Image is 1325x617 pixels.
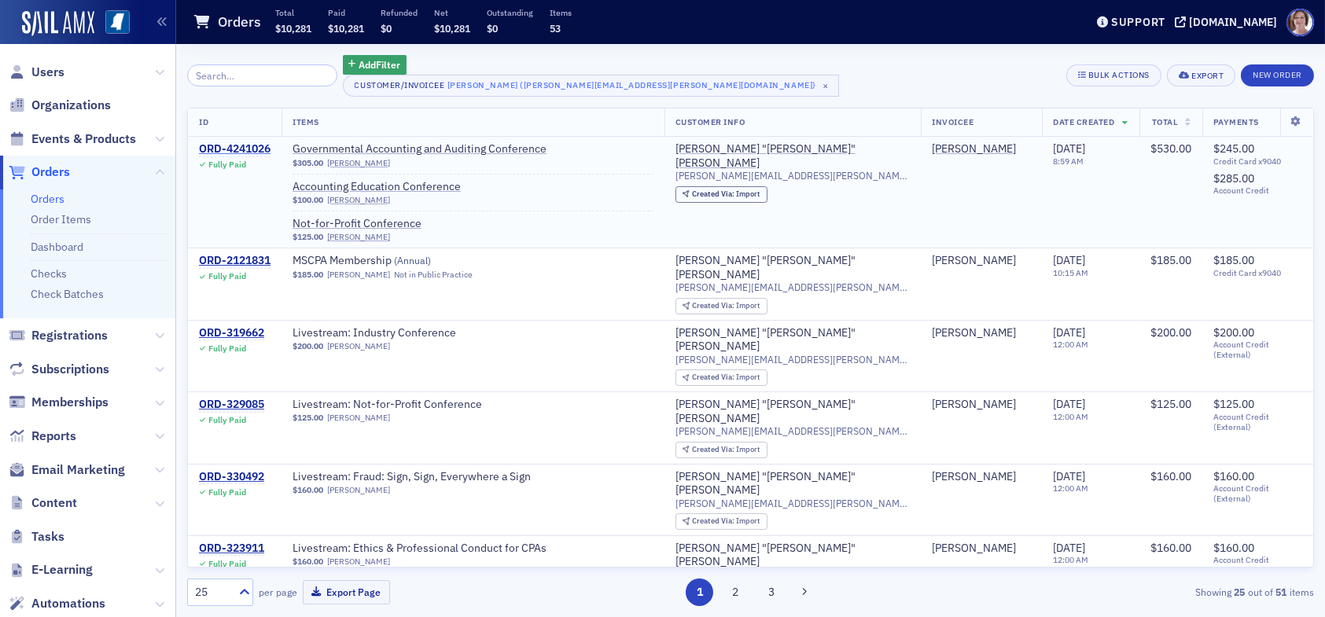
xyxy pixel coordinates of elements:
[722,578,749,606] button: 2
[1053,397,1085,411] span: [DATE]
[259,585,297,599] label: per page
[675,354,911,365] span: [PERSON_NAME][EMAIL_ADDRESS][PERSON_NAME][DOMAIN_NAME]
[31,97,111,114] span: Organizations
[1286,9,1314,36] span: Profile
[1273,585,1290,599] strong: 51
[1213,268,1302,278] span: Credit Card x9040
[1150,253,1191,267] span: $185.00
[293,485,323,495] span: $160.00
[105,10,130,35] img: SailAMX
[293,398,491,412] a: Livestream: Not-for-Profit Conference
[9,461,125,479] a: Email Marketing
[1053,541,1085,555] span: [DATE]
[1150,325,1191,340] span: $200.00
[31,561,93,578] span: E-Learning
[31,528,64,545] span: Tasks
[327,270,390,280] a: [PERSON_NAME]
[31,192,64,206] a: Orders
[31,130,136,148] span: Events & Products
[195,584,230,600] div: 25
[208,343,246,354] div: Fully Paid
[327,556,390,567] a: [PERSON_NAME]
[692,516,736,526] span: Created Via :
[675,142,911,170] a: [PERSON_NAME] "[PERSON_NAME]" [PERSON_NAME]
[675,254,911,281] a: [PERSON_NAME] "[PERSON_NAME]" [PERSON_NAME]
[94,10,130,37] a: View Homepage
[686,578,713,606] button: 1
[22,11,94,36] a: SailAMX
[31,287,104,301] a: Check Batches
[675,542,911,569] a: [PERSON_NAME] "[PERSON_NAME]" [PERSON_NAME]
[1213,156,1302,167] span: Credit Card x9040
[199,398,264,412] a: ORD-329085
[218,13,261,31] h1: Orders
[1053,156,1084,167] time: 8:59 AM
[1175,17,1283,28] button: [DOMAIN_NAME]
[932,542,1016,556] div: [PERSON_NAME]
[293,542,547,556] a: Livestream: Ethics & Professional Conduct for CPAs
[293,470,531,484] a: Livestream: Fraud: Sign, Sign, Everywhere a Sign
[447,77,816,93] div: [PERSON_NAME] ([PERSON_NAME][EMAIL_ADDRESS][PERSON_NAME][DOMAIN_NAME])
[1111,15,1165,29] div: Support
[293,413,323,423] span: $125.00
[1213,141,1254,156] span: $245.00
[1241,64,1314,86] button: New Order
[293,326,491,340] a: Livestream: Industry Conference
[381,7,418,18] p: Refunded
[9,494,77,512] a: Content
[487,7,533,18] p: Outstanding
[208,559,246,569] div: Fully Paid
[293,556,323,567] span: $160.00
[550,7,572,18] p: Items
[31,64,64,81] span: Users
[1231,585,1248,599] strong: 25
[199,142,271,156] a: ORD-4241026
[932,254,1016,268] a: [PERSON_NAME]
[675,398,911,425] a: [PERSON_NAME] "[PERSON_NAME]" [PERSON_NAME]
[275,22,311,35] span: $10,281
[675,186,767,203] div: Created Via: Import
[199,542,264,556] a: ORD-323911
[208,487,246,498] div: Fully Paid
[692,446,760,454] div: Import
[1213,253,1254,267] span: $185.00
[1213,340,1302,360] span: Account Credit (External)
[434,22,470,35] span: $10,281
[1213,555,1302,575] span: Account Credit (External)
[9,327,108,344] a: Registrations
[31,494,77,512] span: Content
[199,326,264,340] div: ORD-319662
[1241,67,1314,81] a: New Order
[932,326,1031,340] span: Randy Hanna
[31,327,108,344] span: Registrations
[208,415,246,425] div: Fully Paid
[293,217,491,231] a: Not-for-Profit Conference
[1213,325,1254,340] span: $200.00
[199,254,271,268] a: ORD-2121831
[208,271,246,281] div: Fully Paid
[1053,116,1114,127] span: Date Created
[293,180,491,194] span: Accounting Education Conference
[208,160,246,170] div: Fully Paid
[932,398,1016,412] a: [PERSON_NAME]
[692,517,760,526] div: Import
[327,158,390,168] a: [PERSON_NAME]
[675,326,911,354] a: [PERSON_NAME] "[PERSON_NAME]" [PERSON_NAME]
[1191,72,1224,80] div: Export
[9,428,76,445] a: Reports
[293,142,547,156] span: Governmental Accounting and Auditing Conference
[9,561,93,578] a: E-Learning
[932,142,1016,156] a: [PERSON_NAME]
[675,298,767,314] div: Created Via: Import
[293,254,491,268] span: MSCPA Membership
[675,281,911,293] span: [PERSON_NAME][EMAIL_ADDRESS][PERSON_NAME][DOMAIN_NAME]
[199,470,264,484] div: ORD-330492
[1053,554,1088,565] time: 12:00 AM
[303,580,390,604] button: Export Page
[932,254,1031,268] span: Randy Hanna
